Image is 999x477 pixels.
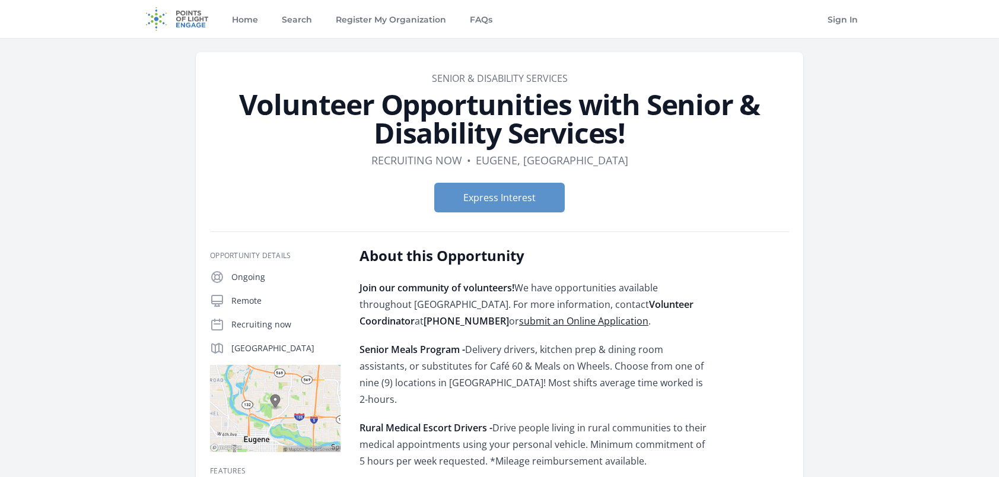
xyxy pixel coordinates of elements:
h3: Features [210,466,341,476]
a: submit an Online Application [519,314,648,327]
p: We have opportunities available throughout [GEOGRAPHIC_DATA]. For more information, contact at or . [359,279,707,329]
h1: Volunteer Opportunities with Senior & Disability Services! [210,90,789,147]
dd: Eugene, [GEOGRAPHIC_DATA] [476,152,628,168]
strong: Join our community of volunteers! [359,281,514,294]
p: [GEOGRAPHIC_DATA] [231,342,341,354]
strong: Senior Meals Program - [359,343,465,356]
p: Remote [231,295,341,307]
dd: Recruiting now [371,152,462,168]
img: Map [210,365,341,452]
p: Recruiting now [231,319,341,330]
p: Ongoing [231,271,341,283]
p: Delivery drivers, kitchen prep & dining room assistants, or substitutes for Café 60 & Meals on Wh... [359,341,707,408]
p: Drive people living in rural communities to their medical appointments using your personal vehicl... [359,419,707,469]
h3: Opportunity Details [210,251,341,260]
a: Senior & Disability Services [432,72,568,85]
h2: About this Opportunity [359,246,707,265]
strong: Rural Medical Escort Drivers - [359,421,492,434]
div: • [467,152,471,168]
strong: [PHONE_NUMBER] [424,314,509,327]
button: Express Interest [434,183,565,212]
